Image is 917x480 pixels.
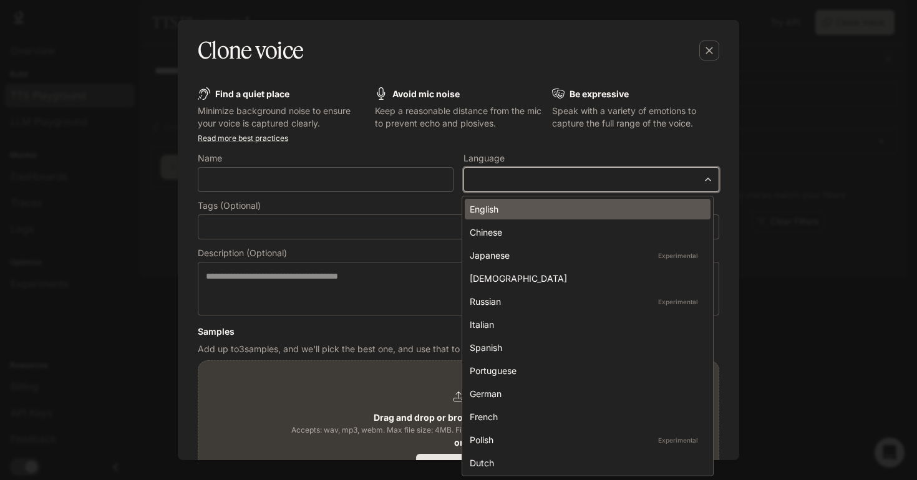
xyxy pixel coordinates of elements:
div: [DEMOGRAPHIC_DATA] [470,272,701,285]
div: French [470,410,701,423]
div: Polish [470,433,701,446]
div: Russian [470,295,701,308]
p: Experimental [656,296,701,307]
div: German [470,387,701,400]
div: Spanish [470,341,701,354]
p: Experimental [656,250,701,261]
div: Italian [470,318,701,331]
div: Dutch [470,456,701,469]
div: Japanese [470,249,701,262]
p: Experimental [656,434,701,446]
div: Portuguese [470,364,701,377]
div: English [470,203,701,216]
div: Chinese [470,226,701,239]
